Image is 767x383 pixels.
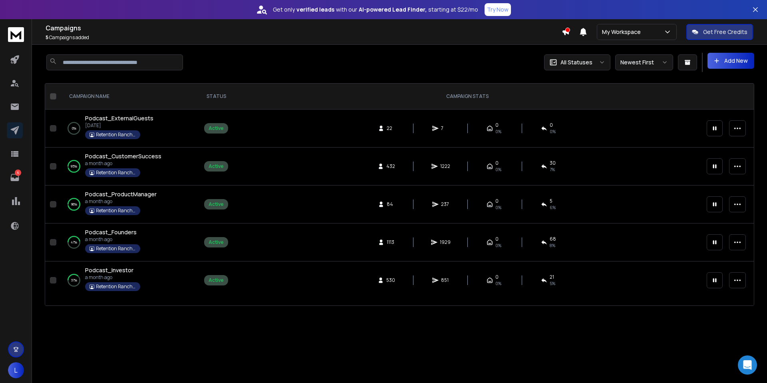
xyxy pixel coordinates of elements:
span: 0 [495,236,499,242]
span: 8 % [550,242,555,249]
span: 0% [495,280,501,287]
td: 96%Podcast_ProductManagera month agoRetention Ranch Podcast [60,186,199,223]
p: My Workspace [602,28,644,36]
p: Retention Ranch Podcast [96,207,136,214]
span: 237 [441,201,449,207]
span: 7 % [550,166,555,173]
button: Try Now [485,3,511,16]
p: [DATE] [85,122,153,129]
p: 47 % [71,238,77,246]
th: STATUS [199,84,233,110]
p: Retention Ranch Podcast [96,245,136,252]
span: 0 [495,160,499,166]
h1: Campaigns [46,23,562,33]
a: Podcast_ProductManager [85,190,157,198]
p: 96 % [71,200,77,208]
span: 0 [495,122,499,128]
p: Try Now [487,6,509,14]
span: 0% [495,128,501,135]
p: 6 [15,170,21,176]
span: 68 [550,236,556,242]
strong: AI-powered Lead Finder, [359,6,427,14]
td: 95%Podcast_CustomerSuccessa month agoRetention Ranch Podcast [60,148,199,186]
th: CAMPAIGN STATS [233,84,702,110]
p: Campaigns added [46,34,562,41]
p: a month ago [85,160,161,167]
span: 851 [441,277,449,283]
span: 5 [550,198,552,204]
a: 6 [7,170,23,186]
span: 530 [386,277,395,283]
button: Newest First [615,54,673,70]
span: 1113 [387,239,395,245]
a: Podcast_ExternalGuests [85,114,153,122]
span: 0 [550,122,553,128]
span: 6 % [550,204,556,211]
p: All Statuses [560,58,592,66]
button: Get Free Credits [686,24,753,40]
p: 37 % [71,276,77,284]
span: 1222 [440,163,450,170]
a: Podcast_Founders [85,228,137,236]
p: a month ago [85,274,140,281]
button: L [8,362,24,378]
span: 0% [495,166,501,173]
p: 95 % [71,162,77,170]
span: 432 [386,163,395,170]
span: 5 [46,34,48,41]
td: 0%Podcast_ExternalGuests[DATE]Retention Ranch Podcast [60,110,199,148]
a: Podcast_CustomerSuccess [85,152,161,160]
strong: verified leads [296,6,334,14]
div: Active [209,201,224,207]
p: Retention Ranch Podcast [96,170,136,176]
span: 0 [495,274,499,280]
p: Retention Ranch Podcast [96,283,136,290]
div: Active [209,239,224,245]
span: 5 % [550,280,555,287]
p: Get Free Credits [703,28,747,36]
td: 47%Podcast_Foundersa month agoRetention Ranch Podcast [60,223,199,261]
span: 0% [495,204,501,211]
p: Get only with our starting at $22/mo [273,6,478,14]
p: a month ago [85,198,157,205]
span: 1929 [440,239,451,245]
span: 30 [550,160,556,166]
img: logo [8,27,24,42]
span: 22 [387,125,395,132]
span: 84 [387,201,395,207]
span: 0 % [550,128,556,135]
span: 7 [441,125,449,132]
button: Add New [707,53,754,69]
div: Active [209,125,224,132]
span: 0% [495,242,501,249]
p: Retention Ranch Podcast [96,132,136,138]
th: CAMPAIGN NAME [60,84,199,110]
p: a month ago [85,236,140,243]
td: 37%Podcast_Investora month agoRetention Ranch Podcast [60,261,199,299]
a: Podcast_Investor [85,266,133,274]
p: 0 % [72,124,76,132]
div: Active [209,163,224,170]
span: 21 [550,274,554,280]
div: Active [209,277,224,283]
div: Open Intercom Messenger [738,355,757,375]
span: 0 [495,198,499,204]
